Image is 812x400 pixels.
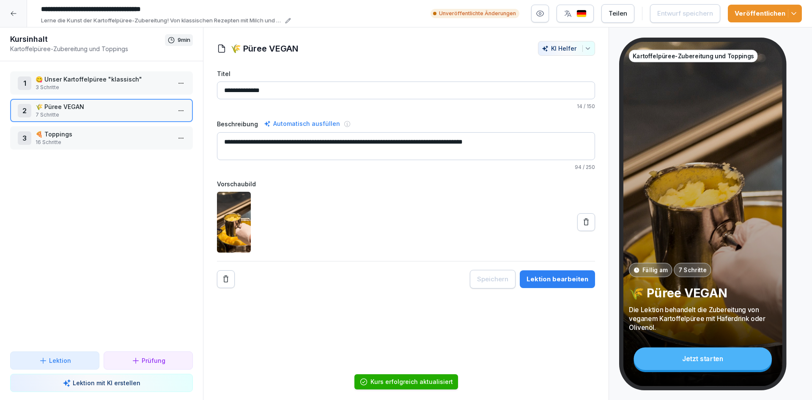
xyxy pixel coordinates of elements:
p: / 150 [217,103,595,110]
button: Lektion bearbeiten [520,270,595,288]
p: Lektion mit KI erstellen [73,378,140,387]
p: 7 Schritte [36,111,171,119]
div: Veröffentlichen [735,9,795,18]
label: Titel [217,69,595,78]
p: 3 Schritte [36,84,171,91]
p: Die Lektion behandelt die Zubereitung von veganem Kartoffelpüree mit Haferdrink oder Olivenöl. [629,305,777,332]
button: Veröffentlichen [728,5,802,22]
div: KI Helfer [542,45,591,52]
div: 2🌾 Püree VEGAN7 Schritte [10,99,193,122]
div: 3🍕 Toppings16 Schritte [10,126,193,150]
label: Beschreibung [217,120,258,128]
p: 🌾 Püree VEGAN [36,102,171,111]
button: Lektion [10,351,99,370]
button: Speichern [470,270,516,288]
button: Lektion mit KI erstellen [10,374,193,392]
p: 😋 Unser Kartoffelpüree "klassisch" [36,75,171,84]
p: Kartoffelpüree-Zubereitung und Toppings [10,44,165,53]
p: 🍕 Toppings [36,130,171,139]
div: Kurs erfolgreich aktualisiert [370,378,453,386]
div: Automatisch ausfüllen [262,119,342,129]
span: 14 [577,103,582,109]
p: 🌾 Püree VEGAN [629,285,777,300]
button: Entwurf speichern [650,4,720,23]
p: Fällig am [642,266,668,274]
p: Unveröffentlichte Änderungen [439,10,516,17]
p: 7 Schritte [678,266,707,274]
h1: 🌾 Püree VEGAN [230,42,298,55]
div: Speichern [477,275,508,284]
p: 9 min [178,36,190,44]
label: Vorschaubild [217,180,595,188]
p: / 250 [217,163,595,171]
div: 3 [18,131,31,145]
button: Remove [217,270,235,288]
button: Prüfung [104,351,193,370]
p: Kartoffelpüree-Zubereitung und Toppings [633,52,754,60]
p: Lerne die Kunst der Kartoffelpüree-Zubereitung! Von klassischen Rezepten mit Milch und Butter bis... [41,16,283,25]
div: Lektion bearbeiten [527,275,588,284]
div: 2 [18,104,31,117]
p: Lektion [49,356,71,365]
h1: Kursinhalt [10,34,165,44]
div: Entwurf speichern [657,9,713,18]
div: 1😋 Unser Kartoffelpüree "klassisch"3 Schritte [10,71,193,95]
p: Prüfung [142,356,165,365]
div: 1 [18,76,31,90]
img: de.svg [576,10,587,18]
button: Teilen [601,4,634,23]
div: Jetzt starten [634,347,772,370]
p: 16 Schritte [36,139,171,146]
span: 94 [575,164,582,170]
img: uusbwjxtgwgxq0usmanhne51.png [217,192,251,253]
button: KI Helfer [538,41,595,56]
div: Teilen [609,9,627,18]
